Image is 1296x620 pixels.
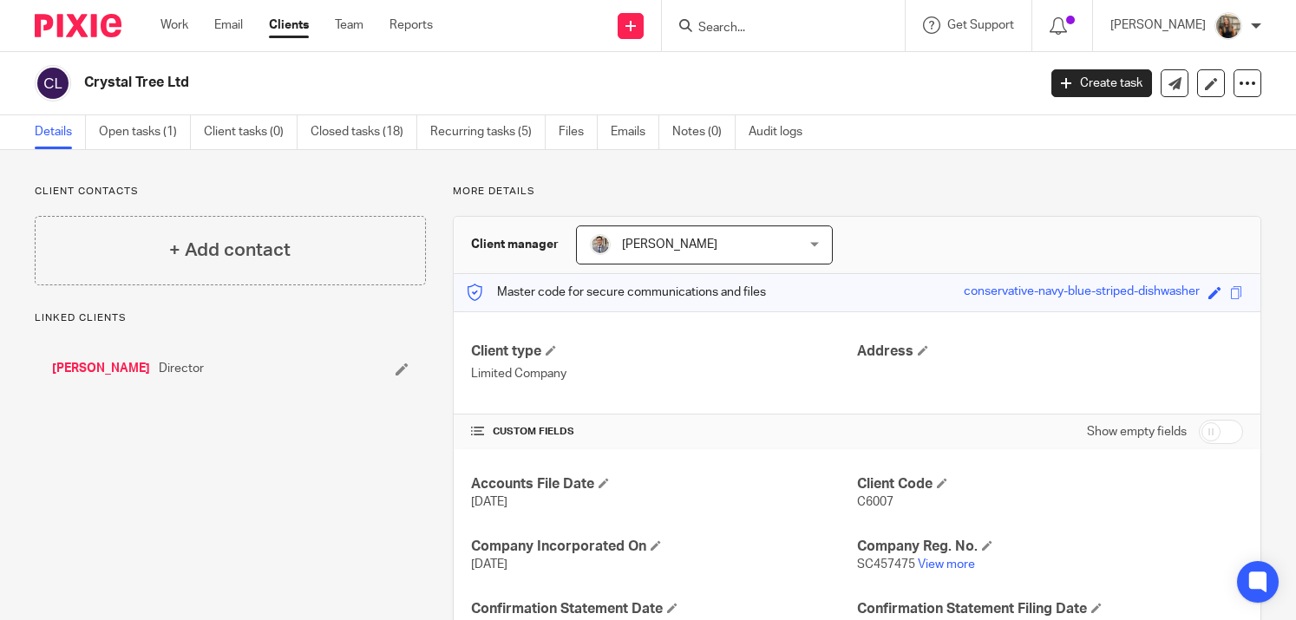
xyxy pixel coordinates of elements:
img: Pixie [35,14,121,37]
h3: Client manager [471,236,559,253]
p: Linked clients [35,311,426,325]
a: [PERSON_NAME] [52,360,150,377]
a: Files [559,115,598,149]
a: Closed tasks (18) [311,115,417,149]
h4: Accounts File Date [471,475,857,493]
input: Search [697,21,853,36]
h4: Company Reg. No. [857,538,1243,556]
p: Master code for secure communications and files [467,284,766,301]
p: Limited Company [471,365,857,382]
a: Client tasks (0) [204,115,298,149]
a: Create task [1051,69,1152,97]
span: SC457475 [857,558,915,571]
span: [DATE] [471,558,507,571]
h4: Company Incorporated On [471,538,857,556]
h4: Address [857,343,1243,361]
a: Work [160,16,188,34]
img: pic.png [1214,12,1242,40]
p: Client contacts [35,185,426,199]
a: Emails [611,115,659,149]
p: [PERSON_NAME] [1110,16,1206,34]
span: [DATE] [471,496,507,508]
h4: CUSTOM FIELDS [471,425,857,439]
span: Director [159,360,204,377]
h4: Confirmation Statement Date [471,600,857,618]
a: Notes (0) [672,115,736,149]
h4: Client Code [857,475,1243,493]
h4: Client type [471,343,857,361]
a: Audit logs [749,115,815,149]
span: Get Support [947,19,1014,31]
a: Recurring tasks (5) [430,115,546,149]
span: [PERSON_NAME] [622,238,717,251]
a: Details [35,115,86,149]
span: C6007 [857,496,893,508]
h4: Confirmation Statement Filing Date [857,600,1243,618]
h2: Crystal Tree Ltd [84,74,837,92]
img: svg%3E [35,65,71,101]
a: View more [918,558,975,571]
div: conservative-navy-blue-striped-dishwasher [964,283,1200,303]
a: Open tasks (1) [99,115,191,149]
a: Team [335,16,363,34]
label: Show empty fields [1087,423,1187,441]
a: Clients [269,16,309,34]
img: I%20like%20this%20one%20Deanoa.jpg [590,234,611,255]
a: Email [214,16,243,34]
h4: + Add contact [169,237,291,264]
a: Reports [389,16,433,34]
p: More details [453,185,1261,199]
